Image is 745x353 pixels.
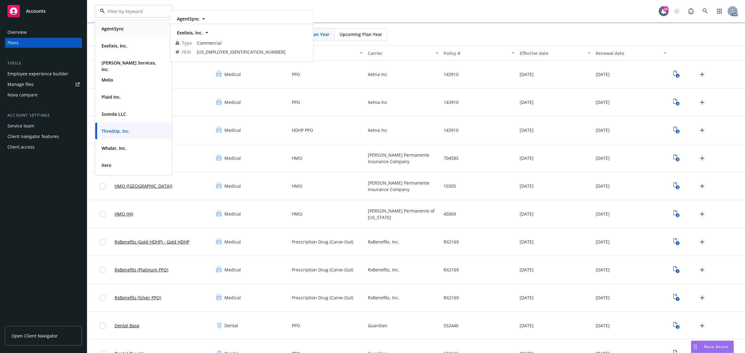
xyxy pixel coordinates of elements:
span: HDHP PPO [292,127,313,133]
span: Type [182,40,192,46]
div: Manage files [7,79,34,89]
a: View Plan Documents [671,181,681,191]
a: View Plan Documents [671,237,681,247]
a: View Plan Documents [671,125,681,135]
a: View Plan Documents [671,69,681,79]
span: Prescription Drug (Carve-Out) [292,266,353,273]
div: Account settings [5,112,82,118]
a: Dental Base [115,322,139,329]
strong: Exelixis, Inc. [102,43,127,49]
span: Nova Assist [704,344,729,349]
div: Client navigator features [7,132,59,141]
div: Effective date [520,50,584,56]
a: View Plan Documents [671,97,681,107]
span: RX2169 [444,294,459,301]
button: Plan type [289,46,365,60]
a: View Plan Documents [671,293,681,303]
a: Manage files [5,79,82,89]
text: 4 [677,158,678,162]
span: [DATE] [596,211,610,217]
text: 4 [677,213,678,217]
span: RxBenefits, Inc. [368,239,400,245]
div: Carrier [368,50,432,56]
strong: AgentSync [102,26,124,32]
span: Medical [224,211,241,217]
strong: ThredUp, Inc. [102,128,130,134]
text: 1 [677,297,678,301]
strong: Exelixis, Inc. [177,30,203,36]
div: Employee experience builder [7,69,68,79]
a: Accounts [5,2,82,20]
div: Overview [7,27,27,37]
span: Medical [224,266,241,273]
a: Upload Plan Documents [697,69,707,79]
text: 4 [677,185,678,190]
div: Service team [7,121,34,131]
a: Switch app [713,5,726,17]
text: 1 [677,241,678,245]
span: [DATE] [596,183,610,189]
span: RX2169 [444,239,459,245]
input: Toggle Row Selected [100,295,106,301]
span: Aetna Inc [368,71,387,78]
span: Commercial [197,40,308,46]
a: HMO (HI) [115,211,133,217]
strong: Whalar, Inc. [102,145,126,151]
a: Upload Plan Documents [697,181,707,191]
span: Medical [224,155,241,161]
span: [DATE] [596,127,610,133]
span: [PERSON_NAME] Permanente of [US_STATE] [368,208,439,221]
span: RX2169 [444,266,459,273]
strong: Suvoda LLC [102,111,126,117]
a: Plans [5,38,82,48]
span: RxBenefits, Inc. [368,266,400,273]
span: [DATE] [520,71,534,78]
div: Renewal date [596,50,660,56]
span: Aetna Inc [368,127,387,133]
span: Prescription Drug (Carve-Out) [292,239,353,245]
strong: Melio [102,77,113,83]
span: FEIN [182,49,191,55]
span: RxBenefits, Inc. [368,294,400,301]
span: [DATE] [520,99,534,105]
div: Client access [7,142,34,152]
span: [DATE] [596,99,610,105]
div: Tools [5,60,82,66]
span: Prescription Drug (Carve-Out) [292,294,353,301]
span: Medical [224,294,241,301]
span: [DATE] [596,322,610,329]
span: 143910 [444,127,458,133]
span: [US_EMPLOYER_IDENTIFICATION_NUMBER] [197,49,308,55]
div: Nova compare [7,90,38,100]
a: HMO ([GEOGRAPHIC_DATA]) [115,183,172,189]
div: Policy # [444,50,508,56]
div: Plan type [292,50,356,56]
a: RxBenefits (Platinum PPO) [115,266,168,273]
span: 143910 [444,99,458,105]
span: [DATE] [520,155,534,161]
span: 552446 [444,322,458,329]
span: [PERSON_NAME] Permanente Insurance Company [368,180,439,193]
div: 24 [663,6,669,12]
span: [DATE] [596,266,610,273]
a: Client access [5,142,82,152]
span: Medical [224,127,241,133]
span: Medical [224,71,241,78]
span: [DATE] [520,127,534,133]
text: 4 [677,74,678,78]
a: Upload Plan Documents [697,97,707,107]
button: Nova Assist [691,341,734,353]
input: Toggle Row Selected [100,267,106,273]
input: Toggle Row Selected [100,323,106,329]
button: Renewal date [593,46,669,60]
span: 704585 [444,155,458,161]
div: Plans [7,38,19,48]
a: Upload Plan Documents [697,125,707,135]
span: [DATE] [520,211,534,217]
strong: [PERSON_NAME] Services, Inc. [102,60,156,72]
strong: Xero [102,162,111,168]
span: [DATE] [596,71,610,78]
a: Search [699,5,711,17]
input: Toggle Row Selected [100,239,106,245]
span: 10305 [444,183,456,189]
